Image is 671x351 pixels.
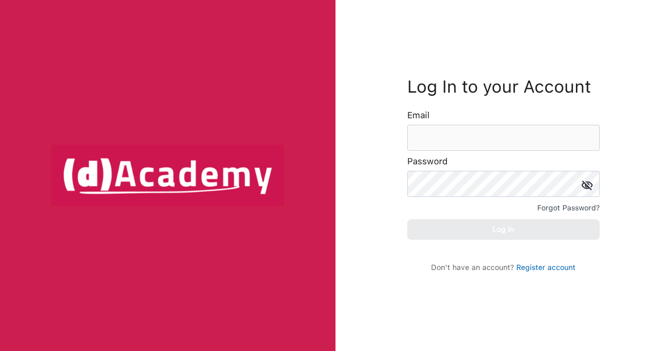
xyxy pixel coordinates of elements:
button: Log In [407,219,600,240]
label: Email [407,111,430,120]
img: icon [582,180,593,190]
a: Register account [516,263,575,272]
div: Forgot Password? [537,202,600,215]
label: Password [407,157,448,166]
div: Don't have an account? [417,263,590,272]
img: logo [51,145,284,206]
h3: Log In to your Account [407,79,600,94]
